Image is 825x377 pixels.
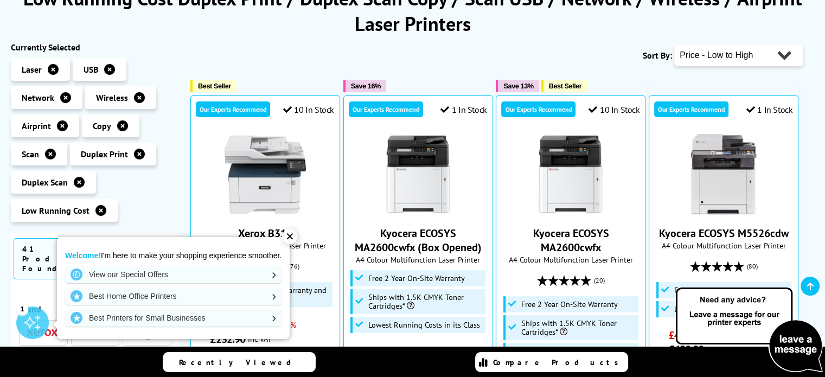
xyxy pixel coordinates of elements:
[368,321,480,329] span: Lowest Running Costs in its Class
[643,50,672,61] span: Sort By:
[283,104,334,115] div: 10 In Stock
[11,42,180,53] div: Currently Selected
[378,134,459,215] img: Kyocera ECOSYS MA2600cwfx (Box Opened)
[22,149,39,159] span: Scan
[589,104,639,115] div: 10 In Stock
[747,256,758,277] span: (80)
[440,104,487,115] div: 1 In Stock
[65,266,282,283] a: View our Special Offers
[22,177,68,188] span: Duplex Scan
[190,80,236,92] button: Best Seller
[655,240,792,251] span: A4 Colour Multifunction Laser Printer
[475,352,628,372] a: Compare Products
[594,270,605,291] span: (20)
[198,82,231,90] span: Best Seller
[400,346,448,356] span: ex VAT @ 20%
[84,64,98,75] span: USB
[22,92,54,103] span: Network
[96,92,128,103] span: Wireless
[746,104,793,115] div: 1 In Stock
[289,256,299,277] span: (76)
[549,82,582,90] span: Best Seller
[196,101,270,117] div: Our Experts Recommend
[502,254,639,265] span: A4 Colour Multifunction Laser Printer
[530,134,611,215] img: Kyocera ECOSYS MA2600cwfx
[343,80,386,92] button: Save 16%
[530,207,611,218] a: Kyocera ECOSYS MA2600cwfx
[355,226,482,254] a: Kyocera ECOSYS MA2600cwfx (Box Opened)
[683,207,764,218] a: Kyocera ECOSYS M5526cdw
[22,120,51,131] span: Airprint
[93,120,111,131] span: Copy
[16,303,28,315] div: 1
[669,342,704,356] span: £490.80
[22,205,89,216] span: Low Running Cost
[368,293,483,310] span: Ships with 1.5K CMYK Toner Cartridges*
[683,134,764,215] img: Kyocera ECOSYS M5526cdw
[65,251,282,260] p: I'm here to make your shopping experience smoother.
[501,101,575,117] div: Our Experts Recommend
[238,226,292,240] a: Xerox B315
[521,300,618,309] span: Free 2 Year On-Site Warranty
[65,309,282,327] a: Best Printers for Small Businesses
[225,134,306,215] img: Xerox B315
[349,254,487,265] span: A4 Colour Multifunction Laser Printer
[282,229,297,244] div: ✕
[179,357,302,367] span: Recently Viewed
[225,207,306,218] a: Xerox B315
[351,82,381,90] span: Save 16%
[673,286,825,375] img: Open Live Chat window
[541,80,587,92] button: Best Seller
[163,352,316,372] a: Recently Viewed
[349,101,423,117] div: Our Experts Recommend
[363,344,397,358] span: £367.12
[22,64,42,75] span: Laser
[669,328,704,342] span: £409.00
[654,101,728,117] div: Our Experts Recommend
[521,319,636,336] span: Ships with 1.5K CMYK Toner Cartridges*
[533,226,609,254] a: Kyocera ECOSYS MA2600cwfx
[65,287,282,305] a: Best Home Office Printers
[493,357,624,367] span: Compare Products
[659,226,789,240] a: Kyocera ECOSYS M5526cdw
[496,80,539,92] button: Save 13%
[14,238,115,279] span: 41 Products Found
[65,251,101,260] strong: Welcome!
[368,274,465,283] span: Free 2 Year On-Site Warranty
[378,207,459,218] a: Kyocera ECOSYS MA2600cwfx (Box Opened)
[81,149,128,159] span: Duplex Print
[503,82,533,90] span: Save 13%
